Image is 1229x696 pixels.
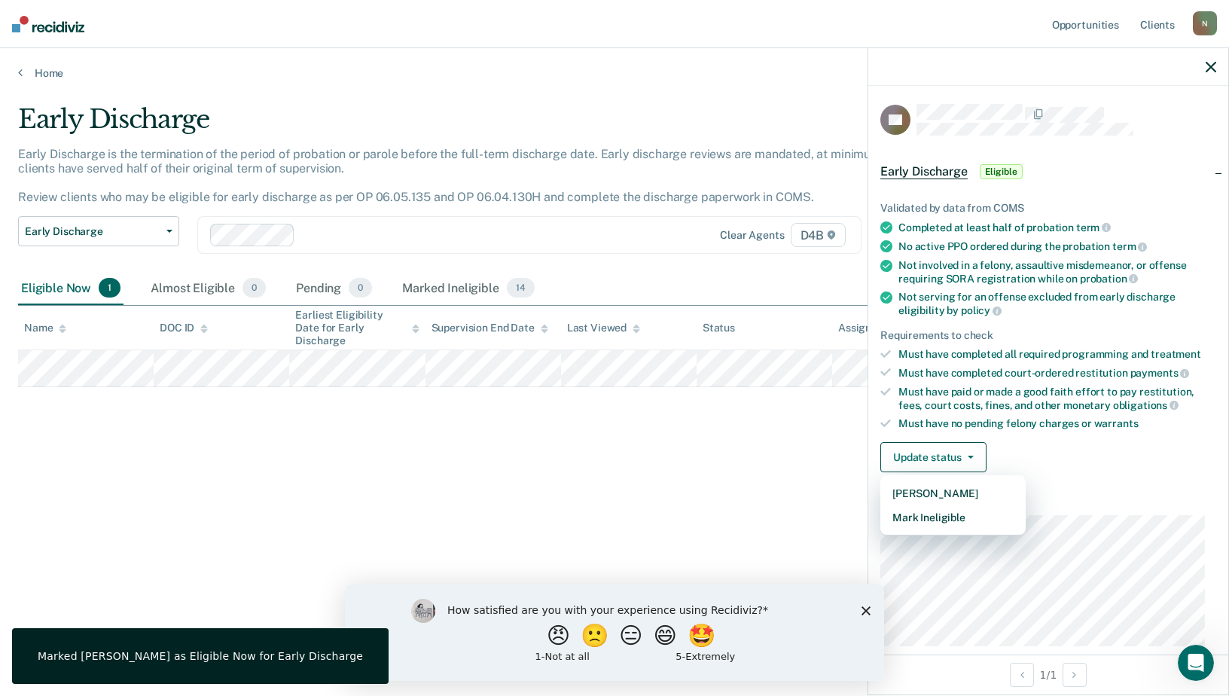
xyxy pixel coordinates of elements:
a: Home [18,66,1211,80]
p: Early Discharge is the termination of the period of probation or parole before the full-term disc... [18,147,913,205]
div: Not involved in a felony, assaultive misdemeanor, or offense requiring SORA registration while on [898,259,1216,285]
div: Assigned to [838,322,909,334]
div: Not serving for an offense excluded from early discharge eligibility by [898,291,1216,316]
div: Earliest Eligibility Date for Early Discharge [295,309,419,346]
span: term [1076,221,1111,234]
div: Requirements to check [880,329,1216,342]
span: 0 [242,278,266,298]
div: Must have no pending felony charges or [898,417,1216,430]
button: Next Opportunity [1063,663,1087,687]
span: D4B [791,223,846,247]
span: Eligible [980,164,1023,179]
div: Clear agents [720,229,784,242]
div: Supervision End Date [432,322,548,334]
div: Name [24,322,66,334]
div: Marked Ineligible [399,272,537,305]
div: Must have paid or made a good faith effort to pay restitution, fees, court costs, fines, and othe... [898,386,1216,411]
div: DOC ID [160,322,208,334]
span: probation [1080,273,1139,285]
span: term [1112,240,1147,252]
span: Early Discharge [880,164,968,179]
div: Validated by data from COMS [880,202,1216,215]
div: Must have completed court-ordered restitution [898,366,1216,380]
div: Marked [PERSON_NAME] as Eligible Now for Early Discharge [38,649,363,663]
div: N [1193,11,1217,35]
button: [PERSON_NAME] [880,481,1026,505]
button: Update status [880,442,987,472]
div: No active PPO ordered during the probation [898,240,1216,253]
button: Previous Opportunity [1010,663,1034,687]
span: warrants [1094,417,1139,429]
dt: Supervision [880,496,1216,509]
span: policy [961,304,1002,316]
div: Must have completed all required programming and [898,348,1216,361]
div: Almost Eligible [148,272,269,305]
span: Early Discharge [25,225,160,238]
iframe: Survey by Kim from Recidiviz [345,584,884,681]
span: payments [1130,367,1190,379]
div: Status [703,322,735,334]
span: 14 [507,278,535,298]
div: Early DischargeEligible [868,148,1228,196]
iframe: Intercom live chat [1178,645,1214,681]
button: Mark Ineligible [880,505,1026,530]
div: 1 / 1 [868,655,1228,694]
div: Early Discharge [18,104,940,147]
span: treatment [1151,348,1201,360]
span: 1 [99,278,120,298]
div: Eligible Now [18,272,124,305]
div: Completed at least half of probation [898,221,1216,234]
span: obligations [1113,399,1179,411]
div: Pending [293,272,375,305]
div: Last Viewed [567,322,640,334]
span: 0 [349,278,372,298]
img: Recidiviz [12,16,84,32]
